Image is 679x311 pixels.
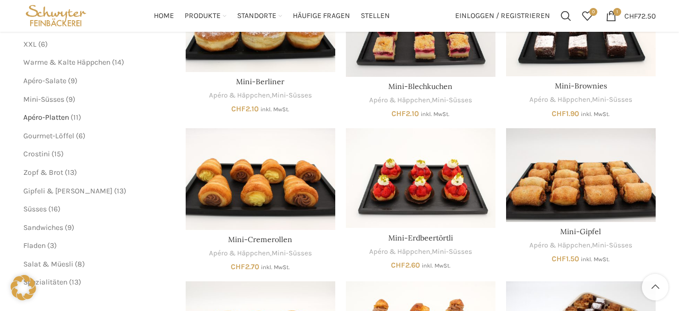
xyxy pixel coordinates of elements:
[186,128,335,230] a: Mini-Cremerollen
[260,106,289,113] small: inkl. MwSt.
[552,254,579,263] bdi: 1.50
[71,76,75,85] span: 9
[261,264,290,271] small: inkl. MwSt.
[421,111,449,118] small: inkl. MwSt.
[506,95,656,105] div: ,
[79,131,83,140] span: 6
[346,247,495,257] div: ,
[506,128,656,222] a: Mini-Gipfel
[506,241,656,251] div: ,
[185,11,221,21] span: Produkte
[529,95,590,105] a: Apéro & Häppchen
[115,58,121,67] span: 14
[581,256,610,263] small: inkl. MwSt.
[361,11,390,21] span: Stellen
[23,131,74,140] a: Gourmet-Löffel
[272,91,312,101] a: Mini-Süsses
[231,262,259,271] bdi: 2.70
[154,5,174,26] a: Home
[228,235,292,244] a: Mini-Cremerollen
[67,223,72,232] span: 9
[293,5,350,26] a: Häufige Fragen
[455,12,550,20] span: Einloggen / Registrieren
[555,81,607,91] a: Mini-Brownies
[529,241,590,251] a: Apéro & Häppchen
[23,205,47,214] a: Süsses
[77,260,82,269] span: 8
[23,76,66,85] a: Apéro-Salate
[23,149,50,158] a: Crostini
[272,248,312,259] a: Mini-Süsses
[592,95,632,105] a: Mini-Süsses
[41,40,45,49] span: 6
[600,5,661,26] a: 1 CHF72.50
[592,241,632,251] a: Mini-Süsses
[51,205,58,214] span: 16
[185,5,227,26] a: Produkte
[67,168,74,177] span: 13
[23,241,46,250] a: Fladen
[23,260,73,269] a: Salat & Müesli
[68,95,73,104] span: 9
[589,8,597,16] span: 0
[73,113,79,122] span: 11
[237,5,282,26] a: Standorte
[186,248,335,259] div: ,
[23,95,64,104] a: Mini-Süsses
[23,58,110,67] a: Warme & Kalte Häppchen
[23,223,63,232] a: Sandwiches
[391,261,420,270] bdi: 2.60
[369,247,430,257] a: Apéro & Häppchen
[346,95,495,105] div: ,
[361,5,390,26] a: Stellen
[209,91,270,101] a: Apéro & Häppchen
[237,11,276,21] span: Standorte
[231,104,259,113] bdi: 2.10
[388,82,452,91] a: Mini-Blechkuchen
[577,5,598,26] div: Meine Wunschliste
[209,248,270,259] a: Apéro & Häppchen
[388,233,453,243] a: Mini-Erdbeertörtli
[23,113,69,122] a: Apéro-Platten
[23,11,89,20] a: Site logo
[560,227,601,236] a: Mini-Gipfel
[54,149,61,158] span: 15
[23,168,63,177] a: Zopf & Brot
[552,109,579,118] bdi: 1.90
[23,40,37,49] a: XXL
[391,261,405,270] span: CHF
[432,95,472,105] a: Mini-Süsses
[231,104,246,113] span: CHF
[369,95,430,105] a: Apéro & Häppchen
[117,186,124,196] span: 13
[293,11,350,21] span: Häufige Fragen
[422,262,450,269] small: inkl. MwSt.
[450,5,555,26] a: Einloggen / Registrieren
[23,186,112,196] a: Gipfeli & [PERSON_NAME]
[154,11,174,21] span: Home
[236,77,284,86] a: Mini-Berliner
[72,278,79,287] span: 13
[613,8,621,16] span: 1
[552,109,566,118] span: CHF
[624,11,656,20] bdi: 72.50
[50,241,54,250] span: 3
[555,5,577,26] a: Suchen
[581,111,610,118] small: inkl. MwSt.
[624,11,638,20] span: CHF
[391,109,406,118] span: CHF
